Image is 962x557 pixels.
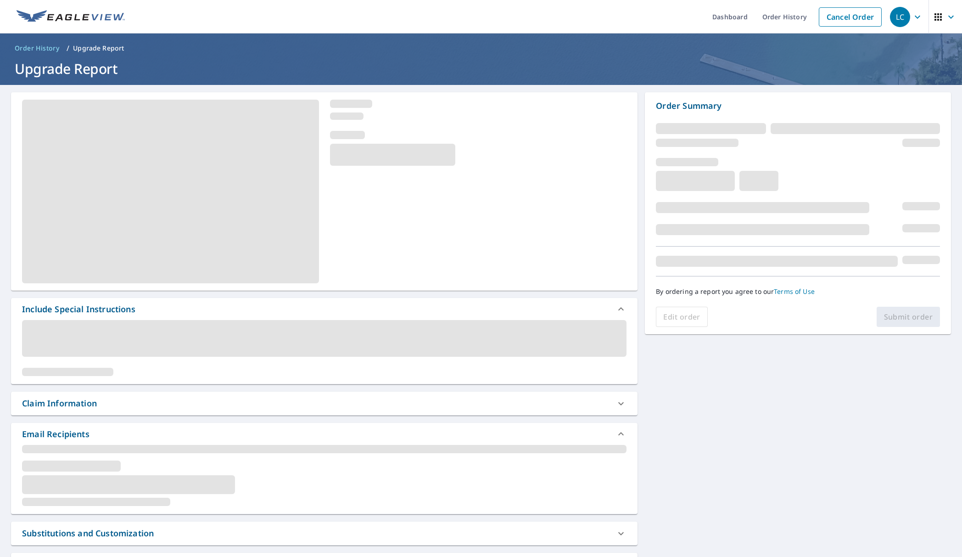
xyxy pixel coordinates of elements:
[22,303,135,315] div: Include Special Instructions
[656,100,940,112] p: Order Summary
[11,423,638,445] div: Email Recipients
[67,43,69,54] li: /
[15,44,59,53] span: Order History
[22,527,154,540] div: Substitutions and Customization
[17,10,125,24] img: EV Logo
[819,7,882,27] a: Cancel Order
[890,7,910,27] div: LC
[22,428,89,440] div: Email Recipients
[22,397,97,410] div: Claim Information
[11,522,638,545] div: Substitutions and Customization
[11,41,63,56] a: Order History
[73,44,124,53] p: Upgrade Report
[11,392,638,415] div: Claim Information
[11,59,951,78] h1: Upgrade Report
[11,298,638,320] div: Include Special Instructions
[774,287,815,296] a: Terms of Use
[656,287,940,296] p: By ordering a report you agree to our
[11,41,951,56] nav: breadcrumb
